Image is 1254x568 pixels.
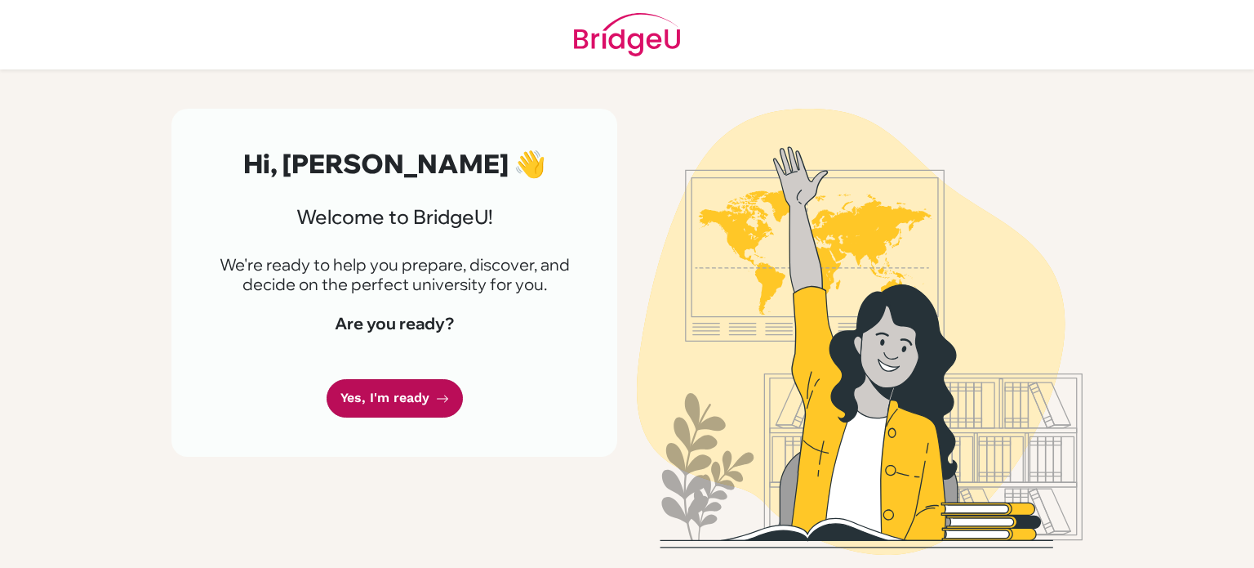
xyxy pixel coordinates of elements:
p: We're ready to help you prepare, discover, and decide on the perfect university for you. [211,255,578,294]
h2: Hi, [PERSON_NAME] 👋 [211,148,578,179]
a: Yes, I'm ready [327,379,463,418]
h4: Are you ready? [211,314,578,333]
h3: Welcome to BridgeU! [211,205,578,229]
